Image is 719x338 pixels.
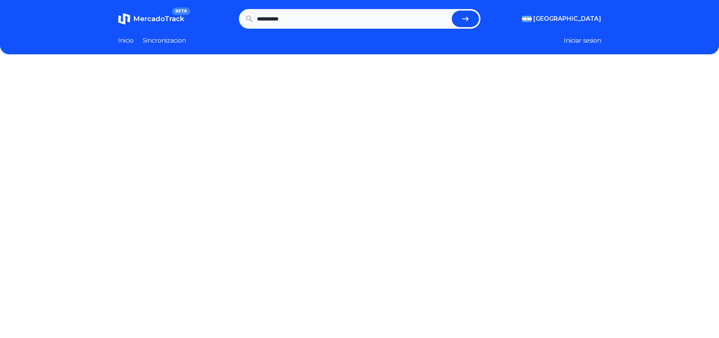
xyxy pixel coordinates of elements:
span: [GEOGRAPHIC_DATA] [533,14,601,23]
img: Argentina [522,16,532,22]
span: BETA [172,8,190,15]
span: MercadoTrack [133,15,184,23]
button: Iniciar sesion [564,36,601,45]
a: Sincronizacion [143,36,186,45]
a: MercadoTrackBETA [118,13,184,25]
a: Inicio [118,36,134,45]
button: [GEOGRAPHIC_DATA] [522,14,601,23]
img: MercadoTrack [118,13,130,25]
